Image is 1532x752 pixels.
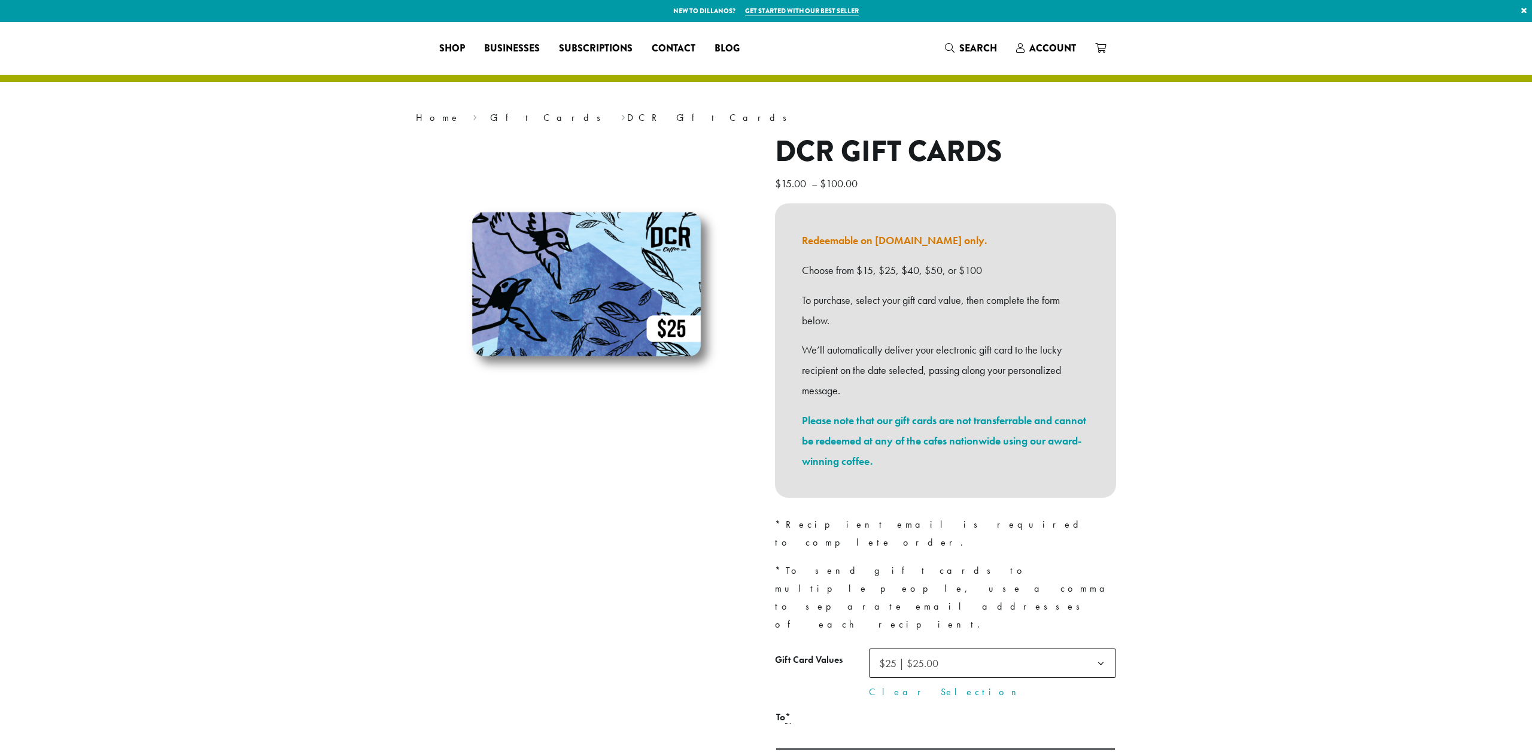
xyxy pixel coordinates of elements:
[802,260,1089,281] p: Choose from $15, $25, $40, $50, or $100
[959,41,997,55] span: Search
[416,111,460,124] a: Home
[715,41,740,56] span: Blog
[935,38,1007,58] a: Search
[490,111,609,124] a: Gift Cards
[439,41,465,56] span: Shop
[1029,41,1076,55] span: Account
[775,176,781,190] span: $
[802,233,987,247] a: Redeemable on [DOMAIN_NAME] only.
[430,39,475,58] a: Shop
[652,41,695,56] span: Contact
[820,176,861,190] bdi: 100.00
[745,6,859,16] a: Get started with our best seller
[484,41,540,56] span: Businesses
[775,516,1116,552] p: *Recipient email is required to complete order.
[775,562,1116,634] p: *To send gift cards to multiple people, use a comma to separate email addresses of each recipient.
[802,290,1089,331] p: To purchase, select your gift card value, then complete the form below.
[811,176,817,190] span: –
[559,41,633,56] span: Subscriptions
[437,135,736,434] img: DCR Gift Card $25 Value
[621,106,625,125] span: ›
[820,176,826,190] span: $
[775,135,1116,169] h1: DCR Gift Cards
[775,176,809,190] bdi: 15.00
[802,340,1089,400] p: We’ll automatically deliver your electronic gift card to the lucky recipient on the date selected...
[416,111,1116,125] nav: Breadcrumb
[473,106,477,125] span: ›
[802,413,1086,468] a: Please note that our gift cards are not transferrable and cannot be redeemed at any of the cafes ...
